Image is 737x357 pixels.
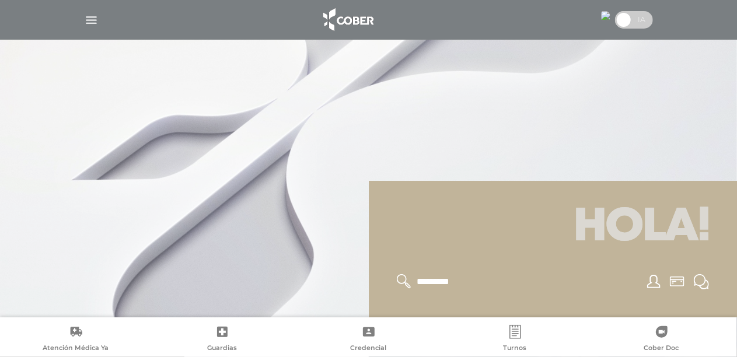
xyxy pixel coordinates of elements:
[442,325,588,355] a: Turnos
[601,11,610,20] img: 778
[84,13,99,27] img: Cober_menu-lines-white.svg
[207,344,237,354] span: Guardias
[588,325,735,355] a: Cober Doc
[351,344,387,354] span: Credencial
[644,344,679,354] span: Cober Doc
[149,325,295,355] a: Guardias
[317,6,378,34] img: logo_cober_home-white.png
[295,325,442,355] a: Credencial
[2,325,149,355] a: Atención Médica Ya
[43,344,109,354] span: Atención Médica Ya
[504,344,527,354] span: Turnos
[383,195,724,260] h1: Hola!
